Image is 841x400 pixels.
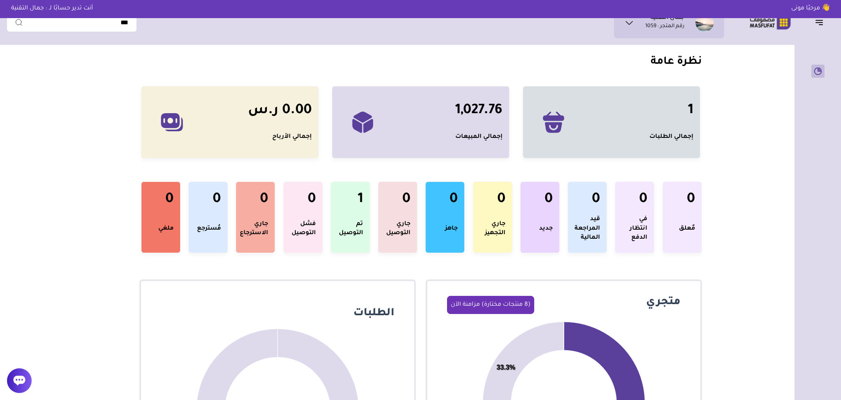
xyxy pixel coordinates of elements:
p: 👋 مرحبًا مونى [785,4,836,13]
img: جمال التقنية [695,13,714,32]
div: إجمالي المبيعات [455,133,503,142]
h3: 0 [213,192,221,208]
div: جاري التجهيز [480,215,505,243]
h3: 0 [687,192,695,208]
h3: 1 [358,192,363,208]
p: الطلبات [156,307,399,321]
h3: 0.00 ر.س [248,103,312,119]
p: متجري [564,296,686,314]
div: إجمالي الطلبات [649,133,693,142]
h3: 0 [402,192,410,208]
strong: نظرة عامة [651,56,702,68]
div: جاري الاسترجاع [240,215,268,243]
h3: 0 [639,192,647,208]
div: قيد المراجعة المالية [575,215,600,243]
h3: 0 [497,192,505,208]
div: إجمالي الأرباح [272,133,312,142]
div: ملغي [158,215,174,243]
div: في انتظار الدفع [622,215,647,243]
div: مُسترجع [197,215,221,243]
p: أنت تدير حسابًا لـ : جمال التقنية [5,4,99,13]
img: Logo [744,14,797,30]
h3: 0 [449,192,458,208]
h3: 0 [544,192,553,208]
div: مٌعلق [679,215,695,243]
h1: جمال التقنية [650,14,684,23]
h3: 1,027.76 [455,103,503,119]
div: جاهز [445,215,458,243]
button: (8 منتجات مختارة) مزامنة الآن [447,296,534,314]
h3: 0 [165,192,174,208]
div: جديد [539,215,553,243]
h3: 0 [592,192,600,208]
div: تم التوصيل [338,215,363,243]
p: رقم المتجر : 1059 [645,23,684,31]
div: جاري التوصيل [385,215,410,243]
h3: 0 [260,192,268,208]
h3: 0 [308,192,316,208]
h3: 1 [688,103,693,119]
div: فشل التوصيل [290,215,316,243]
